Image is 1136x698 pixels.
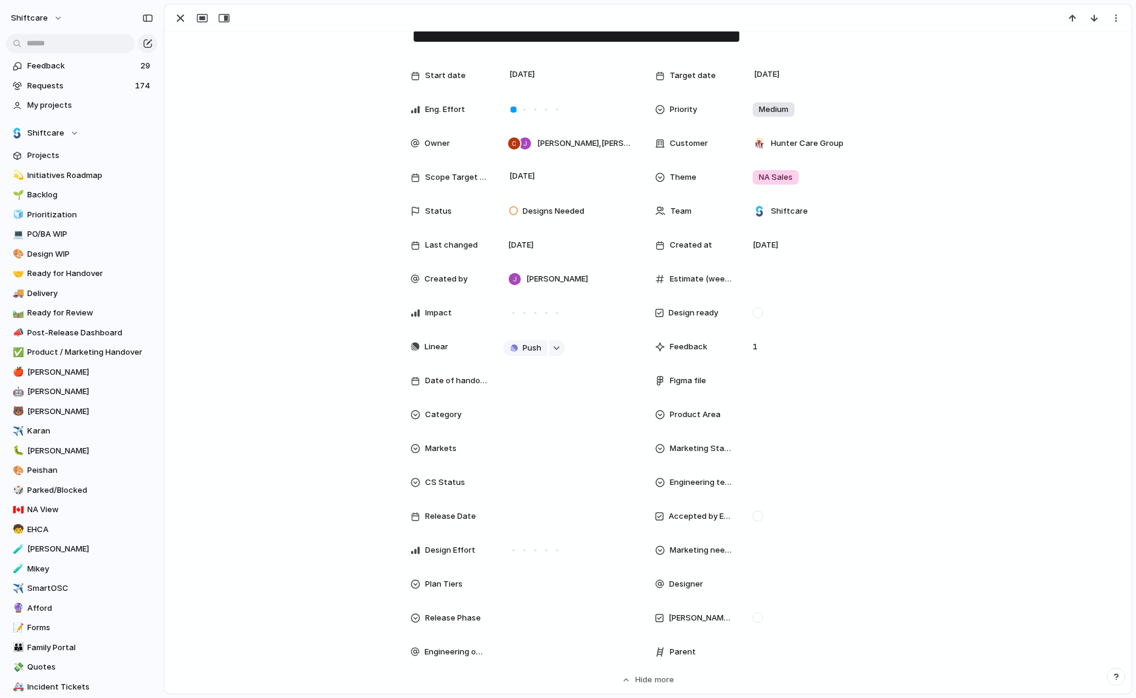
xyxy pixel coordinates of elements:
button: shiftcare [5,8,69,28]
button: 🎨 [11,464,23,476]
button: 🌱 [11,189,23,201]
div: 🧪 [13,542,21,556]
div: 🐻 [13,404,21,418]
a: 🧪Mikey [6,560,157,578]
span: [DATE] [508,239,533,251]
span: Afford [27,602,153,614]
span: [PERSON_NAME] Watching [669,612,733,624]
div: 🧊Prioritization [6,206,157,224]
span: Peishan [27,464,153,476]
span: Owner [424,137,450,150]
span: Status [425,205,452,217]
button: Push [503,340,547,356]
button: Hidemore [411,669,885,691]
button: 🧊 [11,209,23,221]
span: CS Status [425,476,465,489]
div: 🤝 [13,267,21,281]
span: 174 [135,80,153,92]
span: [DATE] [751,67,783,82]
div: 🍎[PERSON_NAME] [6,363,157,381]
a: 🚚Delivery [6,285,157,303]
span: Designer [669,578,703,590]
span: [PERSON_NAME] [27,406,153,418]
span: Post-Release Dashboard [27,327,153,339]
span: Quotes [27,661,153,673]
button: 🧪 [11,543,23,555]
div: ✈️ [13,582,21,596]
a: 🐻[PERSON_NAME] [6,403,157,421]
a: Projects [6,147,157,165]
span: Product Area [670,409,721,421]
button: 💸 [11,661,23,673]
a: 🔮Afford [6,599,157,617]
a: 🎨Peishan [6,461,157,479]
span: Feedback [670,341,707,353]
a: 🛤️Ready for Review [6,304,157,322]
button: 🤝 [11,268,23,280]
div: 🎨 [13,464,21,478]
div: 📝 [13,621,21,635]
span: Family Portal [27,642,153,654]
a: 📣Post-Release Dashboard [6,324,157,342]
a: 🐛[PERSON_NAME] [6,442,157,460]
span: SmartOSC [27,582,153,594]
span: Product / Marketing Handover [27,346,153,358]
a: 👪Family Portal [6,639,157,657]
button: 🇨🇦 [11,504,23,516]
a: ✈️SmartOSC [6,579,157,598]
div: 🧪 [13,562,21,576]
button: ✈️ [11,582,23,594]
span: Medium [759,104,788,116]
div: 🐛 [13,444,21,458]
button: 💻 [11,228,23,240]
div: ✅ [13,346,21,360]
a: 📝Forms [6,619,157,637]
span: Feedback [27,60,137,72]
div: 🎨 [13,247,21,261]
span: more [655,674,674,686]
span: Mikey [27,563,153,575]
div: 🔮 [13,601,21,615]
a: 🧪[PERSON_NAME] [6,540,157,558]
div: 🍎 [13,365,21,379]
div: 🛤️ [13,306,21,320]
button: ✈️ [11,425,23,437]
span: Parent [670,646,696,658]
span: Figma file [670,375,706,387]
div: 🚑 [13,680,21,694]
div: 🧒 [13,522,21,536]
span: Initiatives Roadmap [27,170,153,182]
span: Push [523,342,541,354]
span: Created at [670,239,712,251]
a: Requests174 [6,77,157,95]
div: 🇨🇦NA View [6,501,157,519]
span: [PERSON_NAME] [27,543,153,555]
span: Markets [425,443,457,455]
button: 🐛 [11,445,23,457]
span: [PERSON_NAME] , [PERSON_NAME] [537,137,630,150]
button: ✅ [11,346,23,358]
button: 🚚 [11,288,23,300]
a: 🎨Design WIP [6,245,157,263]
a: ✅Product / Marketing Handover [6,343,157,361]
span: Date of handover [425,375,488,387]
span: [PERSON_NAME] [526,273,588,285]
button: 💫 [11,170,23,182]
a: ✈️Karan [6,422,157,440]
span: Release Date [425,510,476,522]
span: [PERSON_NAME] [27,366,153,378]
button: 🚑 [11,681,23,693]
a: 💫Initiatives Roadmap [6,166,157,185]
div: 💸 [13,660,21,674]
a: 🎲Parked/Blocked [6,481,157,499]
